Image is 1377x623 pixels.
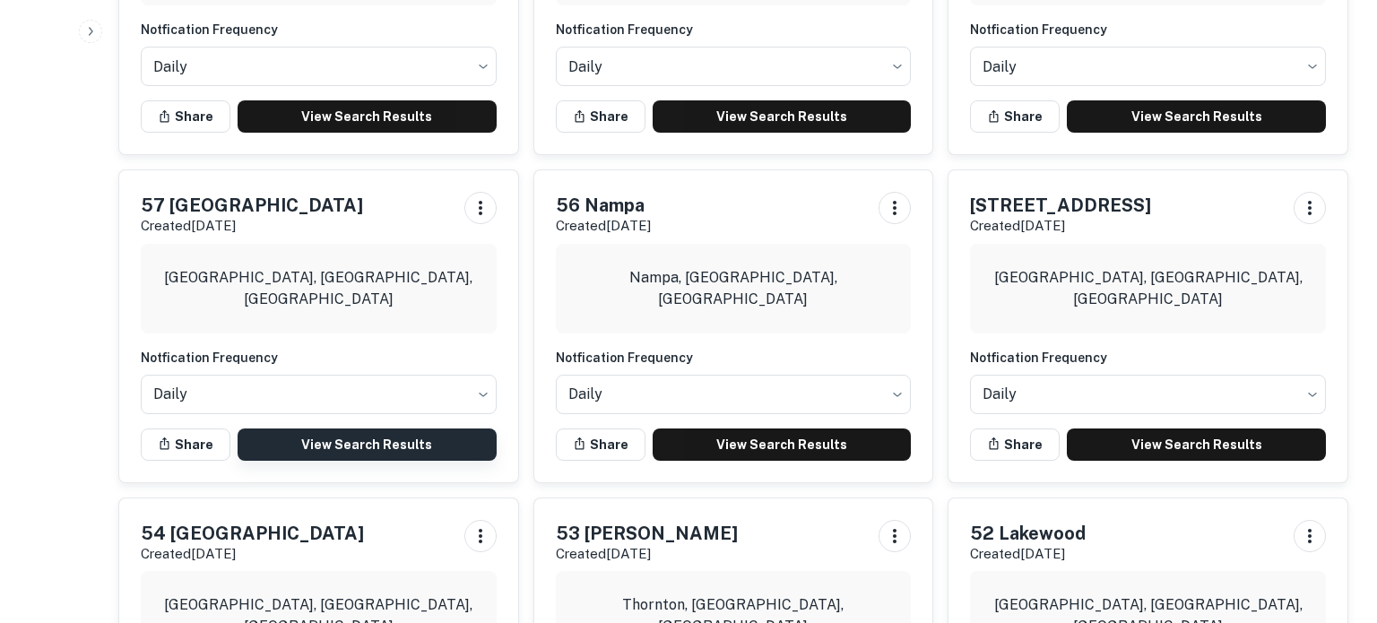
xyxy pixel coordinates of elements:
[970,348,1326,368] h6: Notfication Frequency
[141,543,364,565] p: Created [DATE]
[653,428,912,461] a: View Search Results
[970,100,1060,133] button: Share
[970,520,1086,547] h5: 52 Lakewood
[141,369,497,420] div: Without label
[556,192,651,219] h5: 56 Nampa
[970,215,1151,237] p: Created [DATE]
[1067,100,1326,133] a: View Search Results
[970,20,1326,39] h6: Notfication Frequency
[570,267,897,310] p: Nampa, [GEOGRAPHIC_DATA], [GEOGRAPHIC_DATA]
[141,192,363,219] h5: 57 [GEOGRAPHIC_DATA]
[970,41,1326,91] div: Without label
[970,543,1086,565] p: Created [DATE]
[556,369,912,420] div: Without label
[556,543,738,565] p: Created [DATE]
[970,369,1326,420] div: Without label
[141,520,364,547] h5: 54 [GEOGRAPHIC_DATA]
[556,20,912,39] h6: Notfication Frequency
[556,100,645,133] button: Share
[1287,480,1377,566] iframe: Chat Widget
[141,428,230,461] button: Share
[556,348,912,368] h6: Notfication Frequency
[238,100,497,133] a: View Search Results
[141,100,230,133] button: Share
[141,215,363,237] p: Created [DATE]
[970,428,1060,461] button: Share
[556,428,645,461] button: Share
[141,41,497,91] div: Without label
[970,192,1151,219] h5: [STREET_ADDRESS]
[556,520,738,547] h5: 53 [PERSON_NAME]
[238,428,497,461] a: View Search Results
[141,348,497,368] h6: Notfication Frequency
[653,100,912,133] a: View Search Results
[1067,428,1326,461] a: View Search Results
[984,267,1312,310] p: [GEOGRAPHIC_DATA], [GEOGRAPHIC_DATA], [GEOGRAPHIC_DATA]
[155,267,482,310] p: [GEOGRAPHIC_DATA], [GEOGRAPHIC_DATA], [GEOGRAPHIC_DATA]
[556,215,651,237] p: Created [DATE]
[141,20,497,39] h6: Notfication Frequency
[556,41,912,91] div: Without label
